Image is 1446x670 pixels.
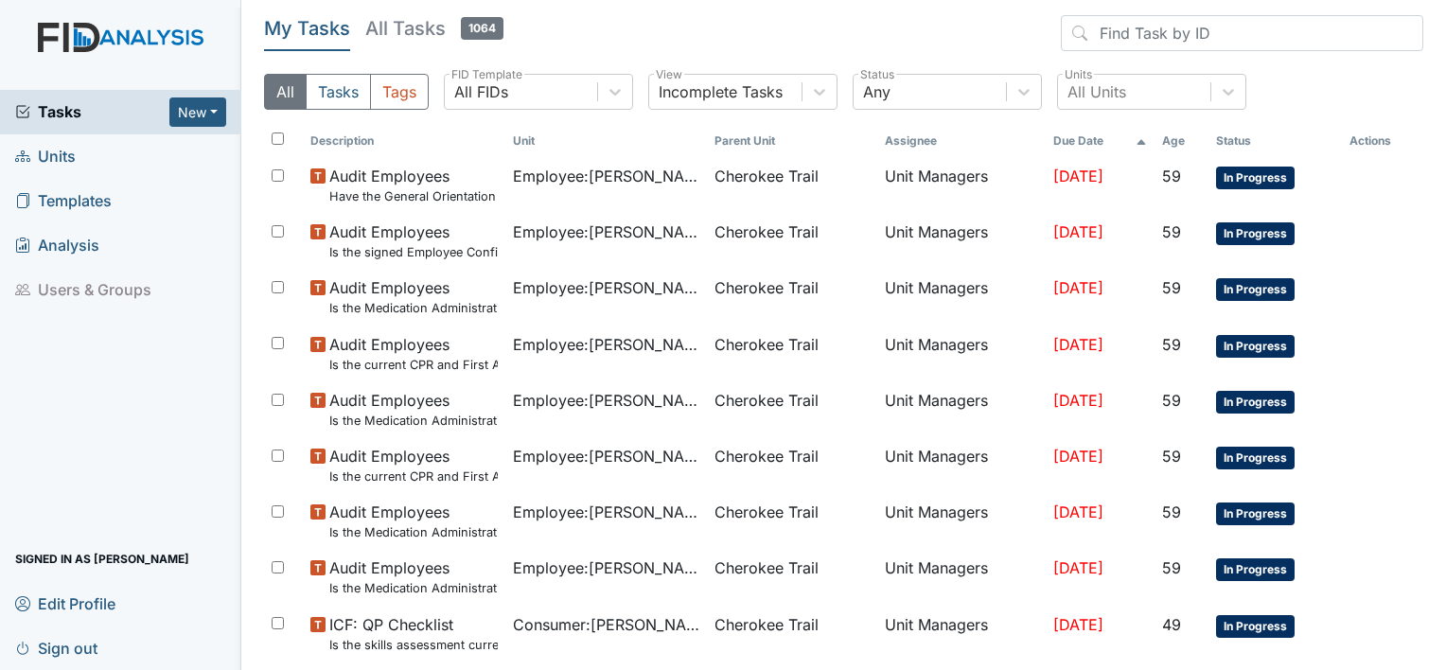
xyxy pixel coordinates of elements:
[877,549,1046,605] td: Unit Managers
[513,333,700,356] span: Employee : [PERSON_NAME]
[1216,615,1295,638] span: In Progress
[877,125,1046,157] th: Assignee
[264,74,429,110] div: Type filter
[1162,391,1181,410] span: 59
[707,125,877,157] th: Toggle SortBy
[306,74,371,110] button: Tasks
[15,142,76,171] span: Units
[1053,222,1103,241] span: [DATE]
[329,276,498,317] span: Audit Employees Is the Medication Administration certificate found in the file?
[659,80,783,103] div: Incomplete Tasks
[1162,278,1181,297] span: 59
[513,165,700,187] span: Employee : [PERSON_NAME]
[1053,447,1103,466] span: [DATE]
[329,299,498,317] small: Is the Medication Administration certificate found in the file?
[877,213,1046,269] td: Unit Managers
[714,501,819,523] span: Cherokee Trail
[365,15,503,42] h5: All Tasks
[15,544,189,573] span: Signed in as [PERSON_NAME]
[1053,335,1103,354] span: [DATE]
[1216,391,1295,414] span: In Progress
[329,523,498,541] small: Is the Medication Administration certificate found in the file?
[1162,167,1181,185] span: 59
[1155,125,1208,157] th: Toggle SortBy
[714,556,819,579] span: Cherokee Trail
[329,187,498,205] small: Have the General Orientation and ICF Orientation forms been completed?
[15,231,99,260] span: Analysis
[370,74,429,110] button: Tags
[1053,615,1103,634] span: [DATE]
[1216,447,1295,469] span: In Progress
[329,243,498,261] small: Is the signed Employee Confidentiality Agreement in the file (HIPPA)?
[264,74,307,110] button: All
[714,165,819,187] span: Cherokee Trail
[15,186,112,216] span: Templates
[1053,558,1103,577] span: [DATE]
[877,269,1046,325] td: Unit Managers
[1162,558,1181,577] span: 59
[1342,125,1423,157] th: Actions
[1216,558,1295,581] span: In Progress
[513,501,700,523] span: Employee : [PERSON_NAME], Shmara
[1216,335,1295,358] span: In Progress
[877,381,1046,437] td: Unit Managers
[505,125,708,157] th: Toggle SortBy
[303,125,505,157] th: Toggle SortBy
[1053,167,1103,185] span: [DATE]
[877,606,1046,661] td: Unit Managers
[329,579,498,597] small: Is the Medication Administration Test and 2 observation checklist (hire after 10/07) found in the...
[1162,222,1181,241] span: 59
[461,17,503,40] span: 1064
[264,15,350,42] h5: My Tasks
[513,276,700,299] span: Employee : [PERSON_NAME]
[329,333,498,374] span: Audit Employees Is the current CPR and First Aid Training Certificate found in the file(2 years)?
[513,556,700,579] span: Employee : [PERSON_NAME], Shmara
[329,445,498,485] span: Audit Employees Is the current CPR and First Aid Training Certificate found in the file(2 years)?
[1046,125,1155,157] th: Toggle SortBy
[714,389,819,412] span: Cherokee Trail
[1216,167,1295,189] span: In Progress
[513,220,700,243] span: Employee : [PERSON_NAME]
[454,80,508,103] div: All FIDs
[1053,278,1103,297] span: [DATE]
[714,220,819,243] span: Cherokee Trail
[1208,125,1342,157] th: Toggle SortBy
[329,467,498,485] small: Is the current CPR and First Aid Training Certificate found in the file(2 years)?
[863,80,891,103] div: Any
[329,165,498,205] span: Audit Employees Have the General Orientation and ICF Orientation forms been completed?
[1216,502,1295,525] span: In Progress
[329,389,498,430] span: Audit Employees Is the Medication Administration Test and 2 observation checklist (hire after 10/...
[877,157,1046,213] td: Unit Managers
[329,501,498,541] span: Audit Employees Is the Medication Administration certificate found in the file?
[1216,222,1295,245] span: In Progress
[272,132,284,145] input: Toggle All Rows Selected
[513,613,700,636] span: Consumer : [PERSON_NAME]
[1162,502,1181,521] span: 59
[1162,447,1181,466] span: 59
[877,493,1046,549] td: Unit Managers
[169,97,226,127] button: New
[329,613,498,654] span: ICF: QP Checklist Is the skills assessment current? (document the date in the comment section)
[877,437,1046,493] td: Unit Managers
[15,633,97,662] span: Sign out
[329,220,498,261] span: Audit Employees Is the signed Employee Confidentiality Agreement in the file (HIPPA)?
[714,445,819,467] span: Cherokee Trail
[15,100,169,123] a: Tasks
[714,613,819,636] span: Cherokee Trail
[1067,80,1126,103] div: All Units
[329,556,498,597] span: Audit Employees Is the Medication Administration Test and 2 observation checklist (hire after 10/...
[1061,15,1423,51] input: Find Task by ID
[15,589,115,618] span: Edit Profile
[714,276,819,299] span: Cherokee Trail
[1053,391,1103,410] span: [DATE]
[1162,615,1181,634] span: 49
[513,445,700,467] span: Employee : [PERSON_NAME], [PERSON_NAME]
[513,389,700,412] span: Employee : [PERSON_NAME]
[714,333,819,356] span: Cherokee Trail
[329,356,498,374] small: Is the current CPR and First Aid Training Certificate found in the file(2 years)?
[329,412,498,430] small: Is the Medication Administration Test and 2 observation checklist (hire after 10/07) found in the...
[877,326,1046,381] td: Unit Managers
[1053,502,1103,521] span: [DATE]
[329,636,498,654] small: Is the skills assessment current? (document the date in the comment section)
